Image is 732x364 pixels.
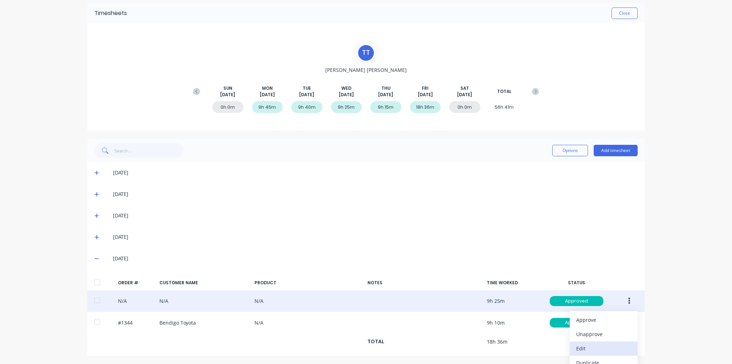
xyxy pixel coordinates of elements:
[570,327,638,341] button: Unapprove
[331,101,362,113] div: 9h 25m
[252,101,283,113] div: 9h 45m
[113,190,638,198] div: [DATE]
[367,280,481,286] div: NOTES
[159,280,249,286] div: CUSTOMER NAME
[339,92,354,98] span: [DATE]
[550,318,603,328] div: Approved
[497,88,511,95] span: TOTAL
[457,92,472,98] span: [DATE]
[113,233,638,241] div: [DATE]
[254,280,362,286] div: PRODUCT
[612,8,638,19] button: Close
[570,341,638,356] button: Edit
[422,85,429,92] span: FRI
[223,85,232,92] span: SUN
[410,101,441,113] div: 18h 36m
[113,255,638,262] div: [DATE]
[325,66,407,74] span: [PERSON_NAME] [PERSON_NAME]
[460,85,469,92] span: SAT
[570,313,638,327] button: Approve
[94,9,127,18] div: Timesheets
[576,343,631,354] div: Edit
[291,101,322,113] div: 9h 40m
[262,85,273,92] span: MON
[113,169,638,177] div: [DATE]
[546,280,607,286] div: STATUS
[378,92,393,98] span: [DATE]
[549,296,604,306] button: Approved
[549,318,604,328] button: Approved
[357,44,375,62] div: T T
[113,212,638,220] div: [DATE]
[552,145,588,156] button: Options
[303,85,311,92] span: TUE
[418,92,433,98] span: [DATE]
[489,101,520,113] div: 56h 41m
[576,315,631,325] div: Approve
[381,85,390,92] span: THU
[487,280,540,286] div: TIME WORKED
[449,101,480,113] div: 0h 0m
[370,101,401,113] div: 9h 15m
[341,85,351,92] span: WED
[576,329,631,339] div: Unapprove
[118,280,154,286] div: ORDER #
[220,92,235,98] span: [DATE]
[212,101,243,113] div: 0h 0m
[114,143,184,158] input: Search...
[299,92,314,98] span: [DATE]
[594,145,638,156] button: Add timesheet
[260,92,275,98] span: [DATE]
